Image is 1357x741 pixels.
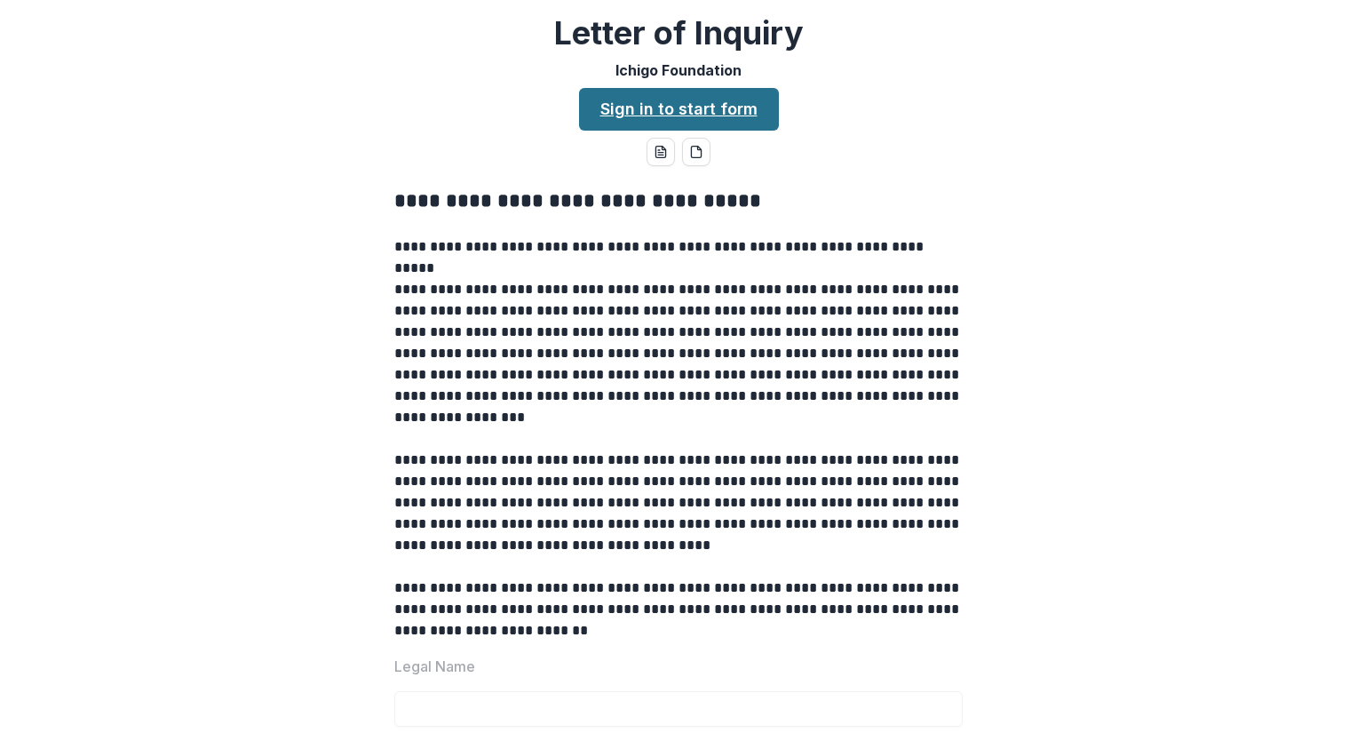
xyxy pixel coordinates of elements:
h2: Letter of Inquiry [554,14,804,52]
a: Sign in to start form [579,88,779,131]
button: word-download [647,138,675,166]
p: Legal Name [394,656,475,677]
p: Ichigo Foundation [615,60,742,81]
button: pdf-download [682,138,710,166]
